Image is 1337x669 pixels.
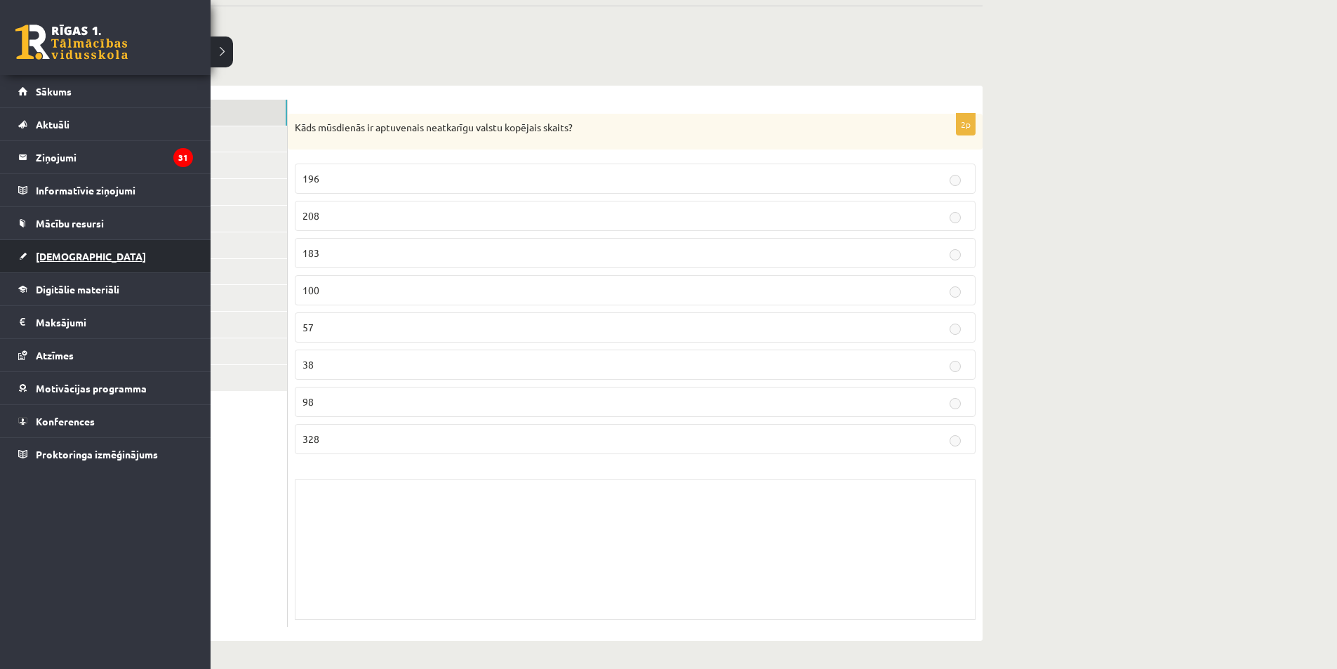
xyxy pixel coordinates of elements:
[36,382,147,395] span: Motivācijas programma
[950,398,961,409] input: 98
[36,349,74,362] span: Atzīmes
[18,141,193,173] a: Ziņojumi31
[36,306,193,338] legend: Maksājumi
[18,339,193,371] a: Atzīmes
[18,405,193,437] a: Konferences
[950,212,961,223] input: 208
[18,372,193,404] a: Motivācijas programma
[18,306,193,338] a: Maksājumi
[36,174,193,206] legend: Informatīvie ziņojumi
[302,321,314,333] span: 57
[950,249,961,260] input: 183
[295,121,905,135] p: Kāds mūsdienās ir aptuvenais neatkarīgu valstu kopējais skaits?
[950,286,961,298] input: 100
[302,358,314,371] span: 38
[15,25,128,60] a: Rīgas 1. Tālmācības vidusskola
[18,273,193,305] a: Digitālie materiāli
[950,361,961,372] input: 38
[18,438,193,470] a: Proktoringa izmēģinājums
[302,284,319,296] span: 100
[956,113,976,135] p: 2p
[36,415,95,428] span: Konferences
[36,283,119,296] span: Digitālie materiāli
[18,207,193,239] a: Mācību resursi
[18,174,193,206] a: Informatīvie ziņojumi
[173,148,193,167] i: 31
[950,324,961,335] input: 57
[36,85,72,98] span: Sākums
[302,209,319,222] span: 208
[36,141,193,173] legend: Ziņojumi
[18,240,193,272] a: [DEMOGRAPHIC_DATA]
[302,246,319,259] span: 183
[36,250,146,263] span: [DEMOGRAPHIC_DATA]
[36,118,69,131] span: Aktuāli
[950,175,961,186] input: 196
[302,395,314,408] span: 98
[36,448,158,461] span: Proktoringa izmēģinājums
[302,432,319,445] span: 328
[18,75,193,107] a: Sākums
[950,435,961,446] input: 328
[302,172,319,185] span: 196
[18,108,193,140] a: Aktuāli
[36,217,104,230] span: Mācību resursi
